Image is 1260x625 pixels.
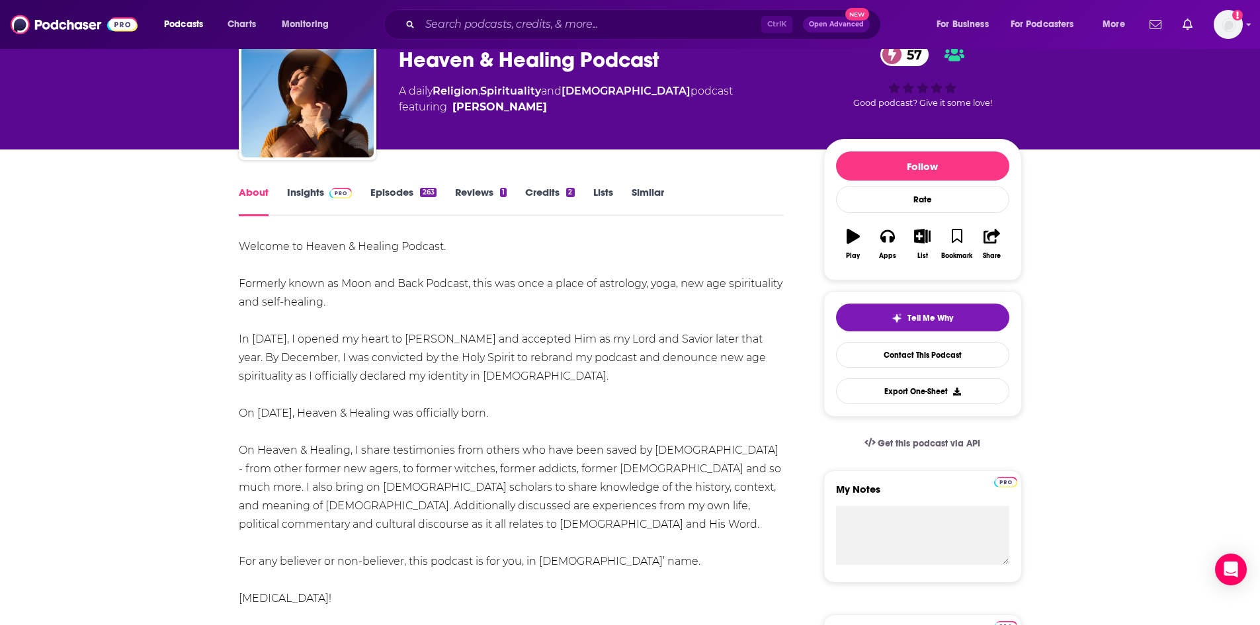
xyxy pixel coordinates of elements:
[917,252,928,260] div: List
[329,188,353,198] img: Podchaser Pro
[1103,15,1125,34] span: More
[478,85,480,97] span: ,
[370,186,436,216] a: Episodes263
[11,12,138,37] img: Podchaser - Follow, Share and Rate Podcasts
[994,475,1017,487] a: Pro website
[836,151,1009,181] button: Follow
[836,304,1009,331] button: tell me why sparkleTell Me Why
[1214,10,1243,39] span: Logged in as Lydia_Gustafson
[905,220,939,268] button: List
[937,15,989,34] span: For Business
[880,43,929,66] a: 57
[228,15,256,34] span: Charts
[241,25,374,157] img: Heaven & Healing Podcast
[1002,14,1093,35] button: open menu
[455,186,507,216] a: Reviews1
[836,186,1009,213] div: Rate
[941,252,972,260] div: Bookmark
[836,220,870,268] button: Play
[836,342,1009,368] a: Contact This Podcast
[803,17,870,32] button: Open AdvancedNew
[836,483,1009,506] label: My Notes
[761,16,792,33] span: Ctrl K
[892,313,902,323] img: tell me why sparkle
[500,188,507,197] div: 1
[566,188,574,197] div: 2
[1011,15,1074,34] span: For Podcasters
[164,15,203,34] span: Podcasts
[878,438,980,449] span: Get this podcast via API
[846,252,860,260] div: Play
[809,21,864,28] span: Open Advanced
[632,186,664,216] a: Similar
[1093,14,1142,35] button: open menu
[879,252,896,260] div: Apps
[239,237,784,608] div: Welcome to Heaven & Healing Podcast. Formerly known as Moon and Back Podcast, this was once a pla...
[541,85,562,97] span: and
[907,313,953,323] span: Tell Me Why
[853,98,992,108] span: Good podcast? Give it some love!
[562,85,691,97] a: [DEMOGRAPHIC_DATA]
[420,14,761,35] input: Search podcasts, credits, & more...
[480,85,541,97] a: Spirituality
[823,34,1022,116] div: 57Good podcast? Give it some love!
[525,186,574,216] a: Credits2
[273,14,346,35] button: open menu
[1232,10,1243,21] svg: Add a profile image
[420,188,436,197] div: 263
[399,83,733,115] div: A daily podcast
[1214,10,1243,39] img: User Profile
[894,43,929,66] span: 57
[994,477,1017,487] img: Podchaser Pro
[433,85,478,97] a: Religion
[282,15,329,34] span: Monitoring
[1214,10,1243,39] button: Show profile menu
[593,186,613,216] a: Lists
[836,378,1009,404] button: Export One-Sheet
[845,8,869,21] span: New
[927,14,1005,35] button: open menu
[155,14,220,35] button: open menu
[399,99,733,115] span: featuring
[854,427,991,460] a: Get this podcast via API
[1215,554,1247,585] div: Open Intercom Messenger
[452,99,547,115] a: Angela Ucci
[1144,13,1167,36] a: Show notifications dropdown
[239,186,269,216] a: About
[870,220,905,268] button: Apps
[219,14,264,35] a: Charts
[940,220,974,268] button: Bookmark
[287,186,353,216] a: InsightsPodchaser Pro
[983,252,1001,260] div: Share
[1177,13,1198,36] a: Show notifications dropdown
[974,220,1009,268] button: Share
[396,9,894,40] div: Search podcasts, credits, & more...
